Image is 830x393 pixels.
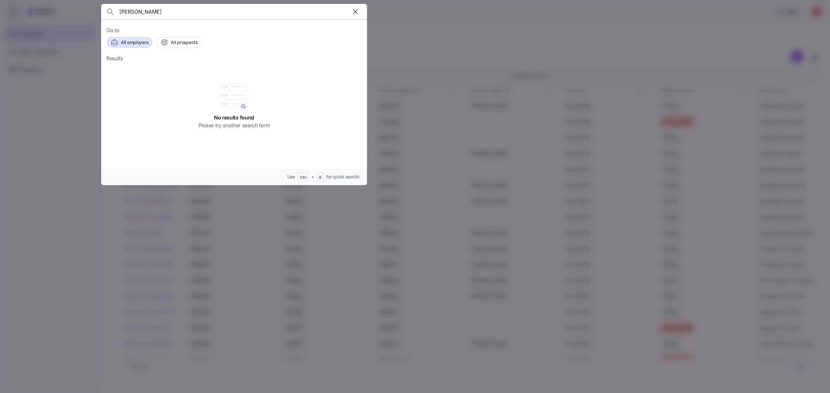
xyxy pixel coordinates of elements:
[287,174,295,180] span: Use
[300,175,306,180] span: Ctrl
[198,121,270,129] span: Please try another search term
[106,26,362,34] span: Go to
[326,174,359,180] span: for quick search
[319,175,322,180] span: B
[311,174,314,180] span: +
[106,37,152,48] button: All employers
[121,39,148,46] span: All employers
[106,54,123,62] span: Results
[214,114,254,122] span: No results found
[156,37,202,48] button: All prospects
[171,39,197,46] span: All prospects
